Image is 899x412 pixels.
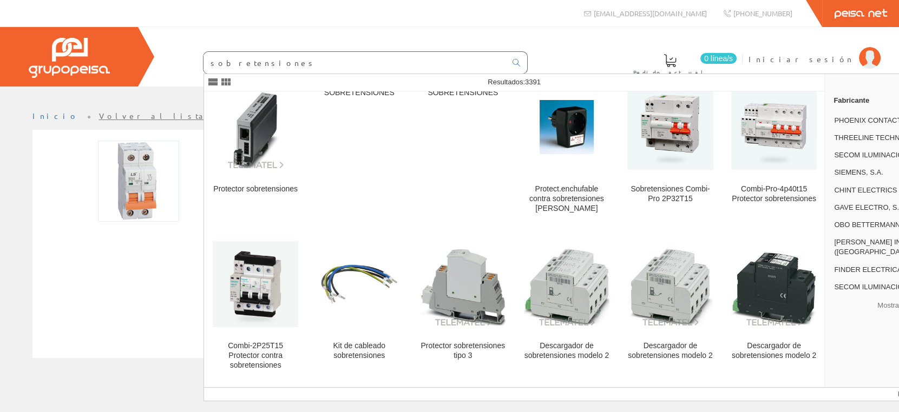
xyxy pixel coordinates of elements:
img: Protect.enchufable contra sobretensiones simon [540,100,594,154]
div: Kit de cableado sobretensiones [316,341,402,361]
img: Descargador de sobretensiones modelo 2 [731,241,817,327]
img: Protector sobretensiones tipo 3 [420,241,506,327]
div: Descargador de sobretensiones modelo 2 [524,341,610,361]
img: Descargador de sobretensiones modelo 2 [627,241,713,327]
div: Protect.enchufable contra sobretensiones [PERSON_NAME] [524,184,610,214]
a: Inicio [32,111,78,121]
span: [PHONE_NUMBER] [733,9,792,18]
a: Protect.enchufable contra sobretensiones simon Protect.enchufable contra sobretensiones [PERSON_N... [515,70,619,226]
input: Buscar ... [204,52,506,74]
div: Protector sobretensiones tipo 3 [420,341,506,361]
a: Iniciar sesión [749,45,881,55]
a: Descargador de sobretensiones modelo 2 Descargador de sobretensiones modelo 2 [723,227,826,383]
a: Descargador de sobretensiones modelo 2 Descargador de sobretensiones modelo 2 [515,227,619,383]
img: Protector sobretensiones [213,84,299,170]
a: Combi-Pro-4p40t15 Protector sobretensiones Combi-Pro-4p40t15 Protector sobretensiones [723,70,826,226]
a: Kit de cableado sobretensiones Kit de cableado sobretensiones [307,227,411,383]
a: Sobretensiones Combi-Pro 2P32T15 Sobretensiones Combi-Pro 2P32T15 [619,70,722,226]
a: CONJUNTO SOBRETENSIONES [307,70,411,226]
div: Sobretensiones Combi-Pro 2P32T15 [627,184,713,204]
img: Descargador de sobretensiones modelo 2 [524,241,610,327]
span: Pedido actual [633,67,707,78]
img: Foto artículo Magnetotermico BKN-b 1P+N C10A (10kA) (150x150) [98,141,179,222]
div: Descargador de sobretensiones modelo 2 [627,341,713,361]
span: Iniciar sesión [749,54,854,64]
span: Resultados: [488,78,541,86]
a: Descargador de sobretensiones modelo 2 Descargador de sobretensiones modelo 2 [619,227,722,383]
span: [EMAIL_ADDRESS][DOMAIN_NAME] [594,9,707,18]
div: Combi-Pro-4p40t15 Protector sobretensiones [731,184,817,204]
a: Protector sobretensiones Protector sobretensiones [204,70,307,226]
img: Sobretensiones Combi-Pro 2P32T15 [627,84,713,170]
a: Volver al listado de productos [99,111,313,121]
a: Combi-2P25T15 Protector contra sobretensiones Combi-2P25T15 Protector contra sobretensiones [204,227,307,383]
span: 3391 [525,78,541,86]
img: Grupo Peisa [29,38,110,78]
img: Combi-2P25T15 Protector contra sobretensiones [213,241,299,327]
a: CONJUNTO SOBRETENSIONES [411,70,515,226]
img: Combi-Pro-4p40t15 Protector sobretensiones [731,84,817,170]
a: Protector sobretensiones tipo 3 Protector sobretensiones tipo 3 [411,227,515,383]
div: Protector sobretensiones [213,184,299,194]
div: Combi-2P25T15 Protector contra sobretensiones [213,341,299,370]
span: 0 línea/s [700,53,737,64]
img: Kit de cableado sobretensiones [316,241,402,327]
div: Descargador de sobretensiones modelo 2 [731,341,817,361]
